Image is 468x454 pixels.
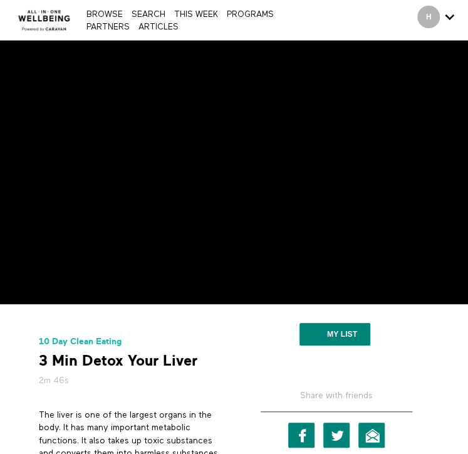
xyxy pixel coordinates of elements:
a: Browse [83,11,126,19]
h5: Share with friends [261,389,412,412]
h5: 2m 46s [39,374,225,387]
a: Twitter [323,423,350,448]
a: PARTNERS [83,23,133,31]
a: 10 Day Clean Eating [39,337,122,346]
strong: 3 Min Detox Your Liver [39,351,197,371]
a: PROGRAMS [224,11,277,19]
a: Email [358,423,385,448]
nav: Primary [83,8,317,33]
a: THIS WEEK [171,11,221,19]
a: Search [128,11,169,19]
a: Facebook [288,423,315,448]
a: ARTICLES [135,23,182,31]
img: CARAVAN [14,1,75,33]
button: My list [299,323,370,346]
